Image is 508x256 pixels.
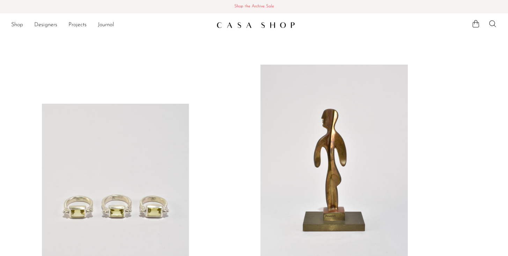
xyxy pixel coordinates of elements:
nav: Desktop navigation [11,19,211,31]
a: Projects [68,21,87,30]
a: Journal [98,21,114,30]
span: Shop the Archive Sale [6,3,502,10]
ul: NEW HEADER MENU [11,19,211,31]
a: Shop [11,21,23,30]
a: Designers [34,21,57,30]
